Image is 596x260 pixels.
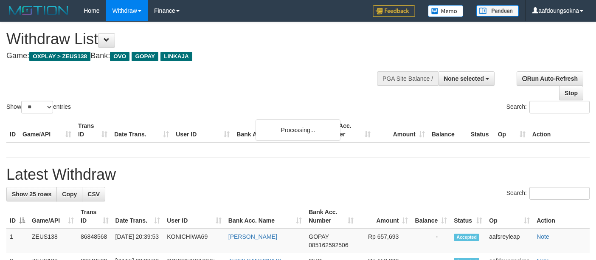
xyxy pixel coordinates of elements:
th: ID [6,118,19,142]
div: Processing... [256,119,340,141]
a: [PERSON_NAME] [228,233,277,240]
td: - [411,229,450,253]
h1: Withdraw List [6,31,389,48]
td: KONICHIWA69 [163,229,225,253]
label: Show entries [6,101,71,113]
a: CSV [82,187,105,201]
button: None selected [438,71,495,86]
td: Rp 657,693 [357,229,412,253]
th: User ID [172,118,233,142]
th: Date Trans.: activate to sort column ascending [112,204,164,229]
span: GOPAY [132,52,158,61]
th: Bank Acc. Name: activate to sort column ascending [225,204,305,229]
th: Bank Acc. Name [233,118,319,142]
span: Accepted [454,234,479,241]
td: ZEUS138 [28,229,77,253]
th: Amount [374,118,428,142]
th: Balance: activate to sort column ascending [411,204,450,229]
a: Note [537,233,549,240]
h1: Latest Withdraw [6,166,590,183]
img: panduan.png [476,5,519,17]
span: GOPAY [309,233,329,240]
th: Op: activate to sort column ascending [486,204,533,229]
th: Op [495,118,529,142]
th: Status [467,118,495,142]
th: Date Trans. [111,118,172,142]
label: Search: [506,101,590,113]
th: Status: activate to sort column ascending [450,204,486,229]
th: ID: activate to sort column descending [6,204,28,229]
th: Action [533,204,590,229]
td: 86848568 [77,229,112,253]
th: Game/API [19,118,75,142]
span: OVO [110,52,129,61]
label: Search: [506,187,590,200]
td: 1 [6,229,28,253]
input: Search: [529,101,590,113]
select: Showentries [21,101,53,113]
th: Balance [428,118,467,142]
img: MOTION_logo.png [6,4,71,17]
a: Stop [559,86,583,100]
th: Action [529,118,590,142]
span: CSV [87,191,100,198]
th: Bank Acc. Number [319,118,374,142]
th: Amount: activate to sort column ascending [357,204,412,229]
a: Copy [56,187,82,201]
div: PGA Site Balance / [377,71,438,86]
img: Feedback.jpg [373,5,415,17]
span: Copy 085162592506 to clipboard [309,242,348,249]
span: None selected [444,75,484,82]
a: Show 25 rows [6,187,57,201]
img: Button%20Memo.svg [428,5,464,17]
span: LINKAJA [160,52,192,61]
a: Run Auto-Refresh [517,71,583,86]
th: Trans ID [75,118,111,142]
td: aafsreyleap [486,229,533,253]
th: Trans ID: activate to sort column ascending [77,204,112,229]
span: Copy [62,191,77,198]
td: [DATE] 20:39:53 [112,229,164,253]
h4: Game: Bank: [6,52,389,60]
input: Search: [529,187,590,200]
th: User ID: activate to sort column ascending [163,204,225,229]
th: Game/API: activate to sort column ascending [28,204,77,229]
th: Bank Acc. Number: activate to sort column ascending [305,204,357,229]
span: OXPLAY > ZEUS138 [29,52,90,61]
span: Show 25 rows [12,191,51,198]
